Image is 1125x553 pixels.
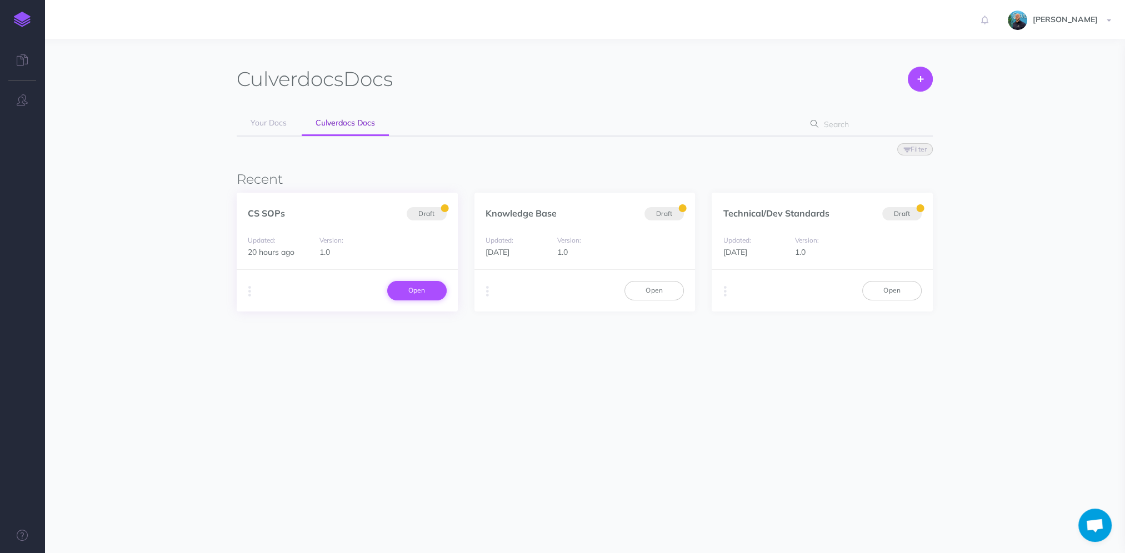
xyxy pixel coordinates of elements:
span: 1.0 [319,247,330,257]
img: logo-mark.svg [14,12,31,27]
a: Culverdocs Docs [302,111,389,136]
small: Updated: [723,236,751,244]
h1: Docs [237,67,393,92]
span: 1.0 [795,247,806,257]
span: 20 hours ago [248,247,294,257]
a: Knowledge Base [486,208,557,219]
span: [DATE] [723,247,747,257]
a: Open [624,281,684,300]
input: Search [821,114,916,134]
a: Open [387,281,447,300]
span: 1.0 [557,247,568,257]
a: Technical/Dev Standards [723,208,829,219]
span: [DATE] [486,247,509,257]
a: Open [862,281,922,300]
small: Version: [557,236,581,244]
i: More actions [723,284,726,299]
span: Culverdocs Docs [316,118,375,128]
div: Open chat [1078,509,1112,542]
small: Updated: [486,236,513,244]
a: CS SOPs [248,208,285,219]
small: Version: [319,236,343,244]
h3: Recent [237,172,933,187]
i: More actions [248,284,251,299]
small: Version: [795,236,819,244]
span: Your Docs [251,118,287,128]
small: Updated: [248,236,276,244]
img: 925838e575eb33ea1a1ca055db7b09b0.jpg [1008,11,1027,30]
i: More actions [486,284,489,299]
span: Culverdocs [237,67,343,91]
button: Filter [897,143,933,155]
a: Your Docs [237,111,301,135]
span: [PERSON_NAME] [1027,14,1103,24]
